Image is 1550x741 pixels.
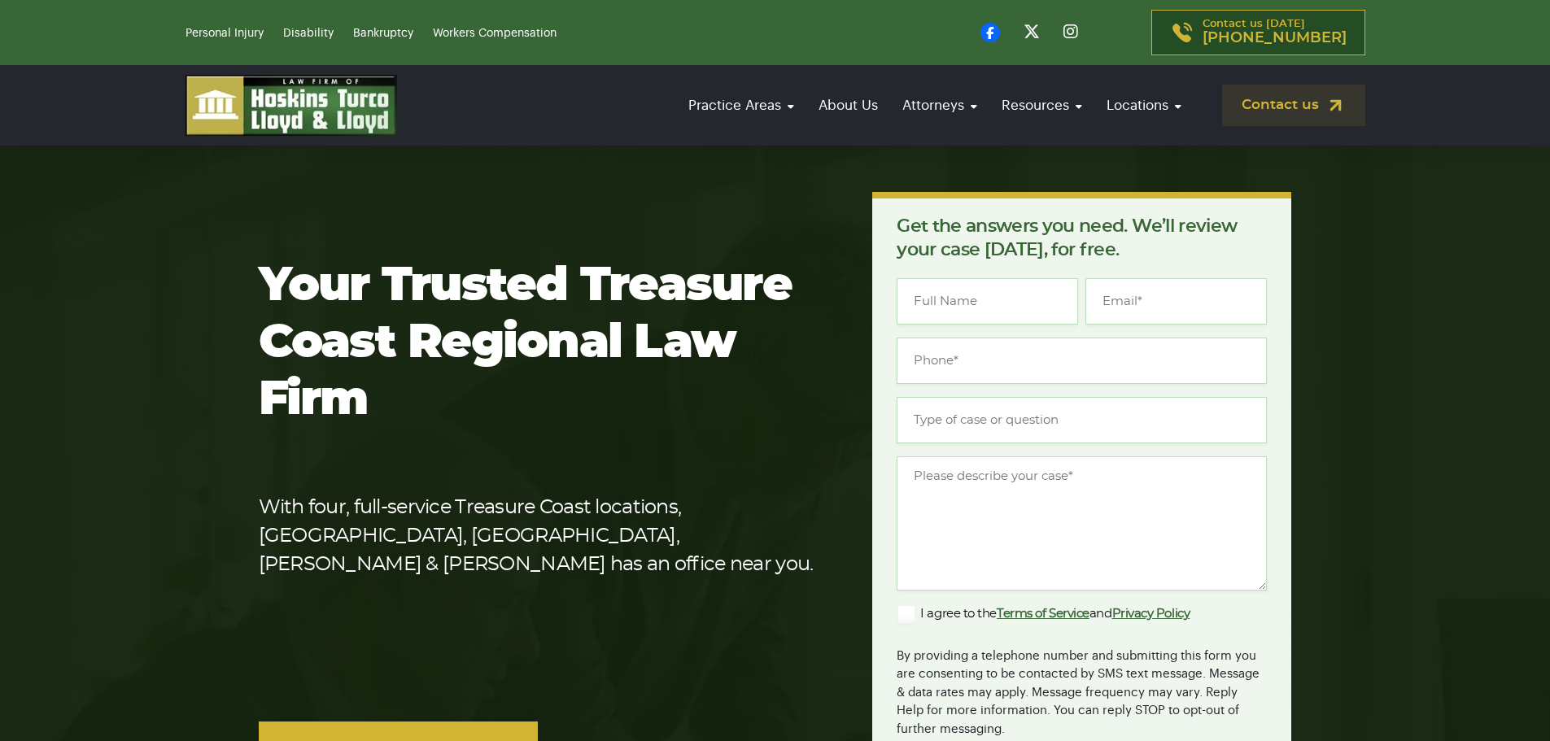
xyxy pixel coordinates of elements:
[897,397,1267,443] input: Type of case or question
[810,82,886,129] a: About Us
[1203,30,1347,46] span: [PHONE_NUMBER]
[186,75,397,136] img: logo
[283,28,334,39] a: Disability
[353,28,413,39] a: Bankruptcy
[897,278,1078,325] input: Full Name
[1112,608,1190,620] a: Privacy Policy
[680,82,802,129] a: Practice Areas
[894,82,985,129] a: Attorneys
[993,82,1090,129] a: Resources
[897,215,1267,262] p: Get the answers you need. We’ll review your case [DATE], for free.
[1098,82,1190,129] a: Locations
[186,28,264,39] a: Personal Injury
[1222,85,1365,126] a: Contact us
[1151,10,1365,55] a: Contact us [DATE][PHONE_NUMBER]
[1085,278,1267,325] input: Email*
[433,28,557,39] a: Workers Compensation
[997,608,1089,620] a: Terms of Service
[897,338,1267,384] input: Phone*
[897,637,1267,739] div: By providing a telephone number and submitting this form you are consenting to be contacted by SM...
[897,604,1190,624] label: I agree to the and
[259,494,821,579] p: With four, full-service Treasure Coast locations, [GEOGRAPHIC_DATA], [GEOGRAPHIC_DATA], [PERSON_N...
[1203,19,1347,46] p: Contact us [DATE]
[259,258,821,429] h1: Your Trusted Treasure Coast Regional Law Firm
